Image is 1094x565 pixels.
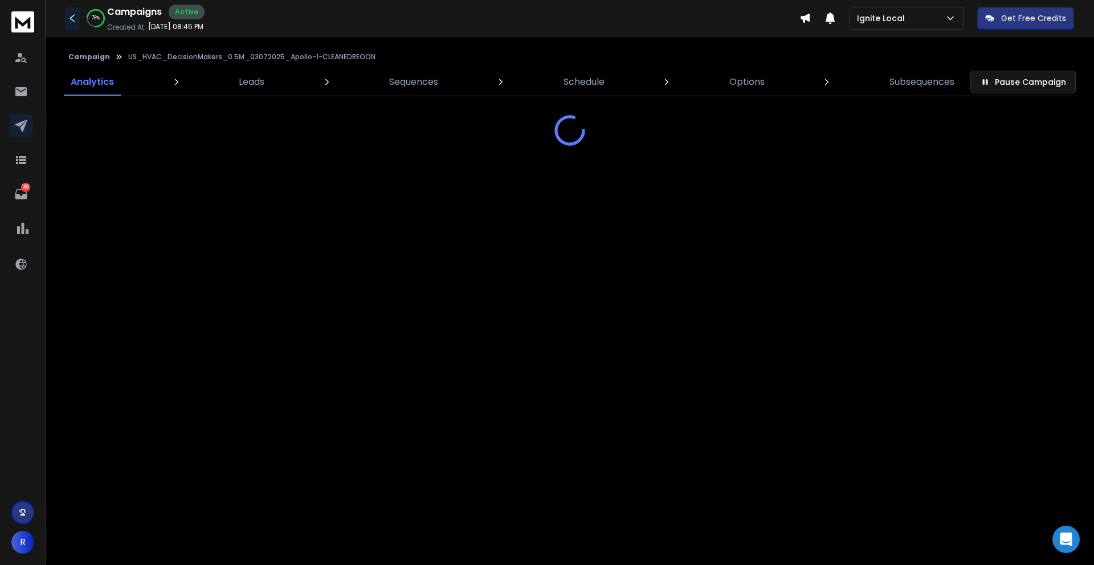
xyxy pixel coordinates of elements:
p: Leads [239,75,264,89]
p: Get Free Credits [1001,13,1066,24]
p: Analytics [71,75,114,89]
a: Sequences [382,68,445,96]
p: Subsequences [889,75,954,89]
p: [DATE] 08:45 PM [148,22,203,31]
a: Analytics [64,68,121,96]
button: R [11,531,34,554]
p: Sequences [389,75,438,89]
img: logo [11,11,34,32]
a: Schedule [557,68,611,96]
div: Active [169,5,205,19]
div: Open Intercom Messenger [1052,526,1080,553]
button: Pause Campaign [970,71,1076,93]
p: Schedule [564,75,605,89]
a: Subsequences [883,68,961,96]
p: 100 [21,183,30,192]
a: 100 [10,183,32,206]
p: Options [729,75,765,89]
a: Options [722,68,771,96]
p: US_HVAC_DecisionMakers_0.5M_03072025_Apollo-1-CLEANEDREOON [128,52,375,62]
a: Leads [232,68,271,96]
button: Campaign [68,52,110,62]
p: Created At: [107,23,146,32]
h1: Campaigns [107,5,162,19]
p: Ignite Local [857,13,909,24]
p: 76 % [92,15,100,22]
button: Get Free Credits [977,7,1074,30]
